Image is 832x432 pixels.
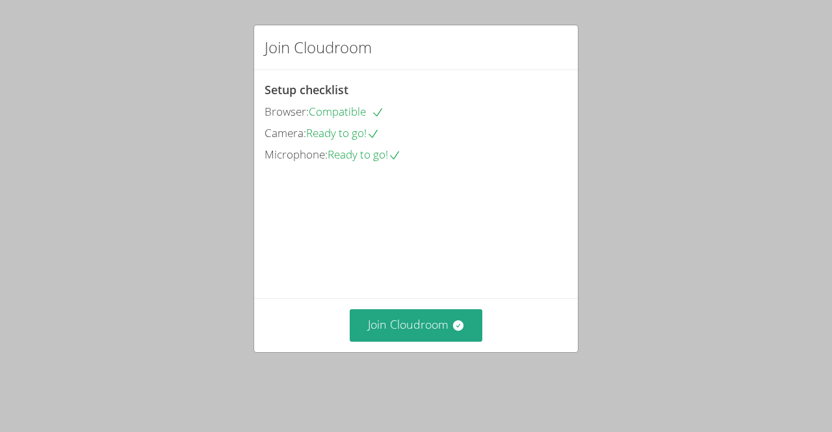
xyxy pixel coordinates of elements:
[328,147,401,162] span: Ready to go!
[265,125,306,140] span: Camera:
[309,104,384,119] span: Compatible
[265,147,328,162] span: Microphone:
[350,309,483,341] button: Join Cloudroom
[265,36,372,59] h2: Join Cloudroom
[265,104,309,119] span: Browser:
[265,82,348,97] span: Setup checklist
[306,125,380,140] span: Ready to go!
